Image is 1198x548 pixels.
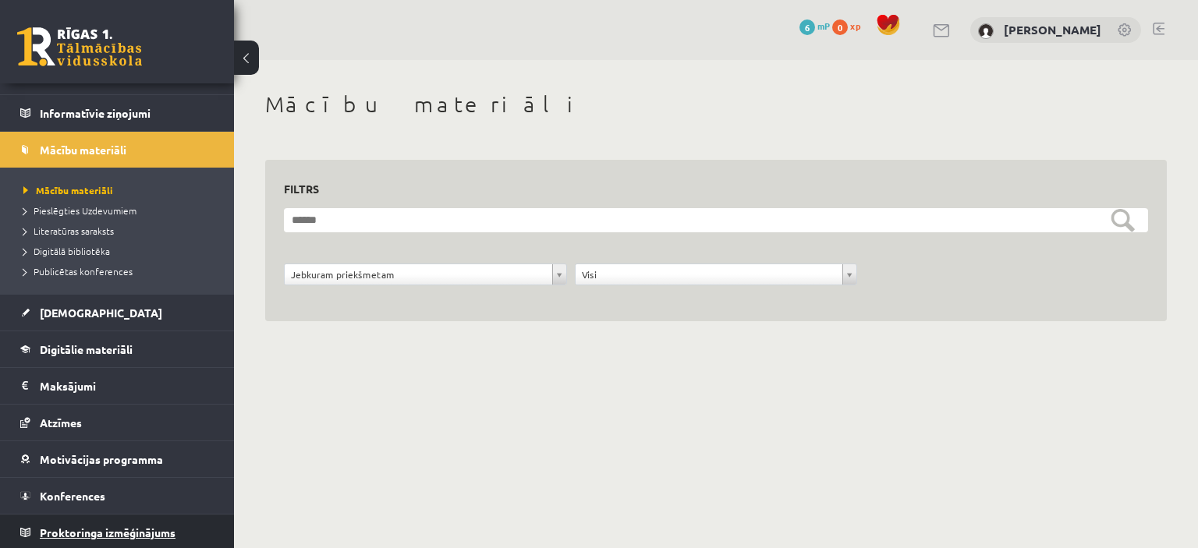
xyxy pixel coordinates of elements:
a: Konferences [20,478,214,514]
h3: Filtrs [284,179,1129,200]
a: Informatīvie ziņojumi [20,95,214,131]
span: Publicētas konferences [23,265,133,278]
a: Maksājumi [20,368,214,404]
span: Mācību materiāli [40,143,126,157]
a: 6 mP [799,19,830,32]
a: Atzīmes [20,405,214,440]
span: Proktoringa izmēģinājums [40,525,175,539]
a: Visi [576,264,857,285]
a: [DEMOGRAPHIC_DATA] [20,295,214,331]
a: Motivācijas programma [20,441,214,477]
span: Motivācijas programma [40,452,163,466]
a: Pieslēgties Uzdevumiem [23,203,218,217]
a: Mācību materiāli [23,183,218,197]
a: Rīgas 1. Tālmācības vidusskola [17,27,142,66]
span: 6 [799,19,815,35]
span: Atzīmes [40,415,82,430]
span: Digitālā bibliotēka [23,245,110,257]
span: Pieslēgties Uzdevumiem [23,204,136,217]
a: Mācību materiāli [20,132,214,168]
legend: Maksājumi [40,368,214,404]
h1: Mācību materiāli [265,91,1167,118]
span: 0 [832,19,848,35]
a: Literatūras saraksts [23,224,218,238]
span: [DEMOGRAPHIC_DATA] [40,306,162,320]
a: Digitālie materiāli [20,331,214,367]
span: Digitālie materiāli [40,342,133,356]
a: Jebkuram priekšmetam [285,264,566,285]
img: Kristīne Saulīte [978,23,994,39]
span: Konferences [40,489,105,503]
a: 0 xp [832,19,868,32]
span: Literatūras saraksts [23,225,114,237]
span: mP [817,19,830,32]
a: Digitālā bibliotēka [23,244,218,258]
a: [PERSON_NAME] [1004,22,1101,37]
span: Jebkuram priekšmetam [291,264,546,285]
legend: Informatīvie ziņojumi [40,95,214,131]
span: xp [850,19,860,32]
a: Publicētas konferences [23,264,218,278]
span: Visi [582,264,837,285]
span: Mācību materiāli [23,184,113,196]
